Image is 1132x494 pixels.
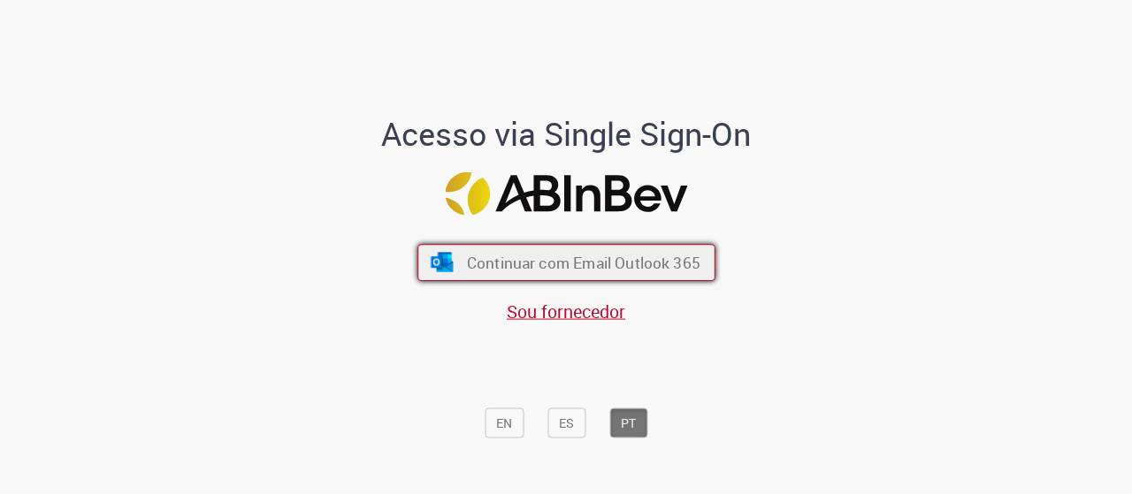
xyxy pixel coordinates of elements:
button: ícone Azure/Microsoft 360 Continuar com Email Outlook 365 [417,244,715,281]
h1: Acesso via Single Sign-On [321,116,812,151]
span: Continuar com Email Outlook 365 [466,252,700,272]
img: Logo ABInBev [445,172,687,216]
button: PT [609,407,647,437]
img: ícone Azure/Microsoft 360 [429,252,455,271]
button: EN [485,407,524,437]
button: ES [547,407,585,437]
a: Sou fornecedor [507,299,625,323]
